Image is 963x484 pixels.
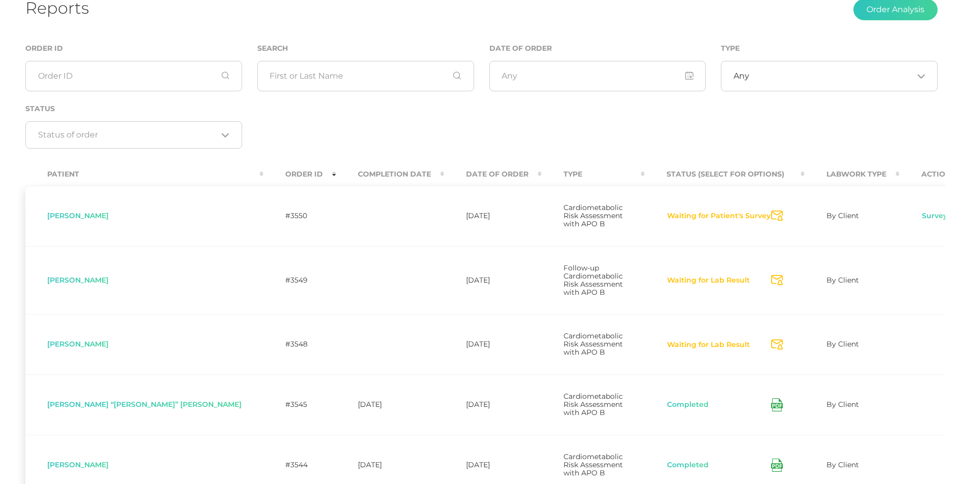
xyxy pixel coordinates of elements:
[47,400,242,409] span: [PERSON_NAME] “[PERSON_NAME]” [PERSON_NAME]
[47,211,109,220] span: [PERSON_NAME]
[563,452,623,477] span: Cardiometabolic Risk Assessment with APO B
[667,340,750,350] button: Waiting for Lab Result
[47,460,109,469] span: [PERSON_NAME]
[921,211,948,221] a: Survey
[826,211,859,220] span: By Client
[563,331,623,357] span: Cardiometabolic Risk Assessment with APO B
[257,44,288,53] label: Search
[771,275,783,286] svg: Send Notification
[25,61,242,91] input: Order ID
[25,121,242,149] div: Search for option
[563,392,623,417] span: Cardiometabolic Risk Assessment with APO B
[263,246,336,315] td: #3549
[667,400,709,410] button: Completed
[542,163,645,186] th: Type : activate to sort column ascending
[489,44,552,53] label: Date of Order
[489,61,706,91] input: Any
[771,339,783,350] svg: Send Notification
[805,163,900,186] th: Labwork Type : activate to sort column ascending
[721,61,938,91] div: Search for option
[667,275,750,286] button: Waiting for Lab Result
[826,460,859,469] span: By Client
[25,44,63,53] label: Order ID
[721,44,740,53] label: Type
[563,203,623,228] span: Cardiometabolic Risk Assessment with APO B
[444,246,542,315] td: [DATE]
[667,460,709,470] button: Completed
[38,130,218,140] input: Search for option
[25,105,55,113] label: Status
[826,275,859,285] span: By Client
[336,374,444,435] td: [DATE]
[25,163,263,186] th: Patient : activate to sort column ascending
[263,374,336,435] td: #3545
[336,163,444,186] th: Completion Date : activate to sort column ascending
[645,163,805,186] th: Status (Select for Options) : activate to sort column ascending
[444,186,542,246] td: [DATE]
[826,400,859,409] span: By Client
[734,71,749,81] span: Any
[263,186,336,246] td: #3550
[749,71,913,81] input: Search for option
[771,211,783,221] svg: Send Notification
[263,314,336,374] td: #3548
[257,61,474,91] input: First or Last Name
[47,275,109,285] span: [PERSON_NAME]
[667,211,771,221] button: Waiting for Patient's Survey
[444,314,542,374] td: [DATE]
[444,163,542,186] th: Date Of Order : activate to sort column ascending
[47,339,109,349] span: [PERSON_NAME]
[563,263,623,297] span: Follow-up Cardiometabolic Risk Assessment with APO B
[826,339,859,349] span: By Client
[263,163,336,186] th: Order ID : activate to sort column ascending
[444,374,542,435] td: [DATE]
